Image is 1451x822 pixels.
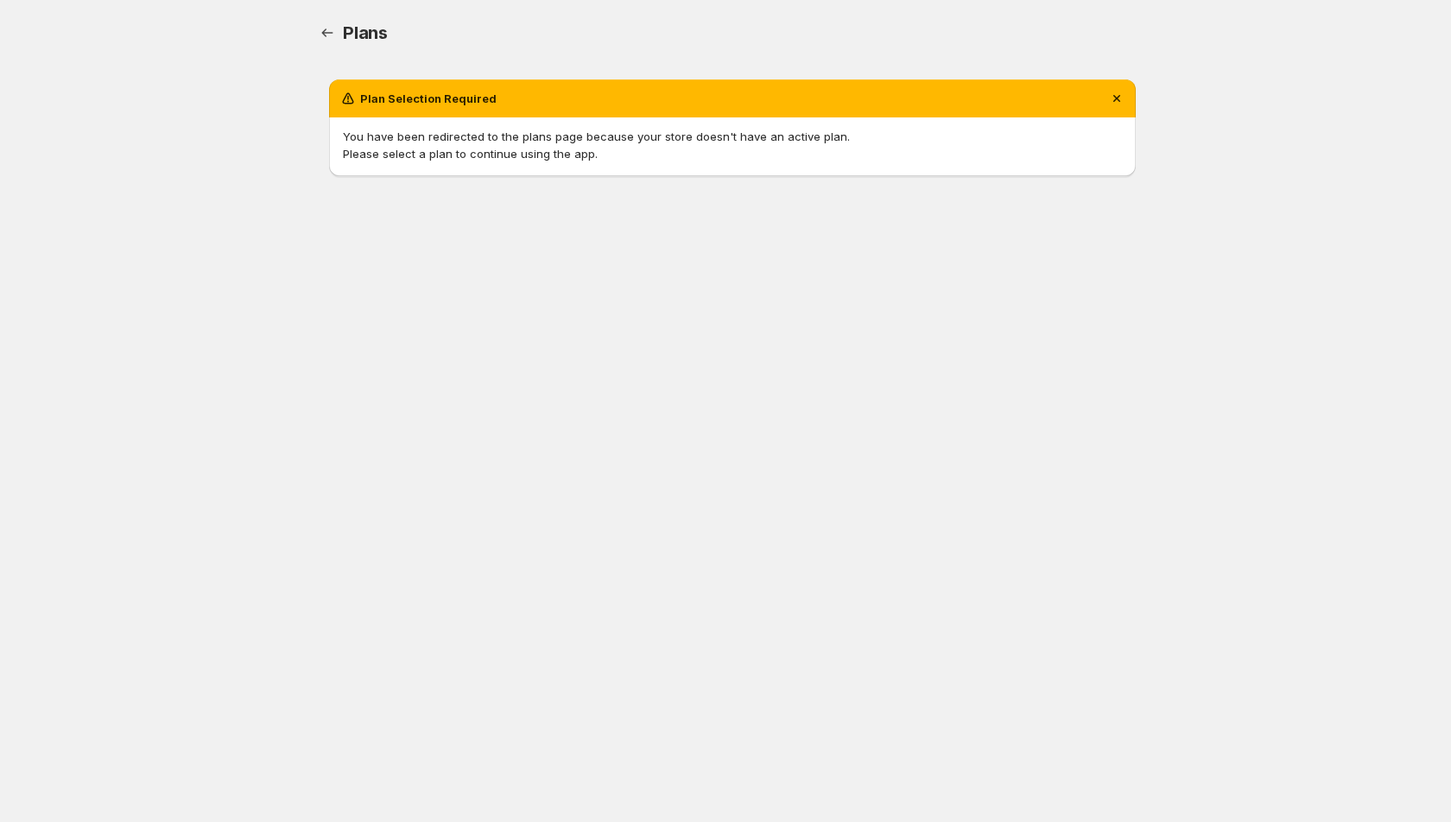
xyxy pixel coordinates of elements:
[315,21,339,45] a: Home
[343,145,1122,162] p: Please select a plan to continue using the app.
[343,128,1122,145] p: You have been redirected to the plans page because your store doesn't have an active plan.
[343,22,388,43] span: Plans
[1105,86,1129,111] button: Dismiss notification
[360,90,497,107] h2: Plan Selection Required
